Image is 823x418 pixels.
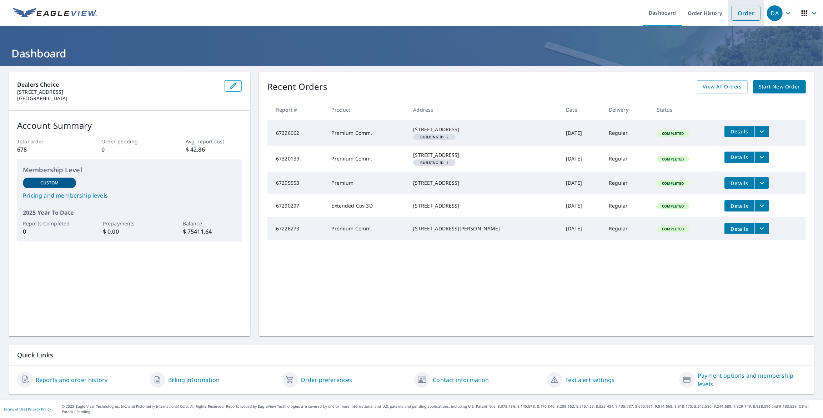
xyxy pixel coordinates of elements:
a: Pricing and membership levels [23,191,236,200]
p: Prepayments [103,220,156,227]
button: filesDropdownBtn-67290297 [754,200,769,211]
a: Privacy Policy [28,407,51,412]
h1: Dashboard [9,46,814,61]
a: Start New Order [753,80,806,93]
td: 67326062 [267,120,326,146]
p: 0 [23,227,76,236]
a: Payment options and membership levels [698,371,806,388]
span: 1 [416,161,453,164]
td: Extended Cov 3D [326,194,408,217]
p: © 2025 Eagle View Technologies, Inc. and Pictometry International Corp. All Rights Reserved. Repo... [62,404,819,414]
p: Total order [17,138,73,145]
p: Avg. report cost [186,138,242,145]
p: Order pending [101,138,157,145]
a: Billing information [168,376,220,384]
a: Order [732,6,761,21]
a: Order preferences [301,376,352,384]
td: Premium Comm. [326,146,408,172]
a: Contact information [433,376,489,384]
td: Premium [326,172,408,194]
div: [STREET_ADDRESS] [413,202,554,209]
th: Report # [267,99,326,120]
span: Details [729,225,750,232]
div: DA [767,5,783,21]
button: detailsBtn-67295553 [724,177,754,189]
td: Regular [603,146,652,172]
a: View All Orders [697,80,748,93]
span: Details [729,154,750,160]
p: $ 75411.64 [183,227,236,236]
span: View All Orders [703,82,742,91]
span: Completed [658,157,688,162]
a: Terms of Use [4,407,26,412]
th: Address [407,99,560,120]
th: Status [651,99,719,120]
span: Details [729,203,750,209]
span: 2 [416,135,453,139]
p: Membership Level [23,165,236,175]
td: Premium Comm. [326,120,408,146]
button: detailsBtn-67320139 [724,152,754,163]
button: detailsBtn-67226273 [724,223,754,234]
td: 67226273 [267,217,326,240]
th: Date [560,99,603,120]
div: [STREET_ADDRESS] [413,179,554,187]
em: Building ID [420,135,443,139]
button: detailsBtn-67290297 [724,200,754,211]
p: Dealers Choice [17,80,219,89]
img: EV Logo [13,8,97,19]
div: [STREET_ADDRESS] [413,152,554,159]
p: Quick Links [17,351,806,360]
div: [STREET_ADDRESS][PERSON_NAME] [413,225,554,232]
a: Reports and order history [36,376,107,384]
p: Recent Orders [267,80,327,93]
p: | [4,407,51,411]
p: Custom [40,180,59,186]
button: filesDropdownBtn-67326062 [754,126,769,137]
em: Building ID [420,161,443,164]
p: $ 0.00 [103,227,156,236]
td: [DATE] [560,120,603,146]
p: Balance [183,220,236,227]
td: 67295553 [267,172,326,194]
span: Completed [658,204,688,209]
p: Reports Completed [23,220,76,227]
td: [DATE] [560,217,603,240]
p: Account Summary [17,119,242,132]
span: Completed [658,226,688,231]
td: Premium Comm. [326,217,408,240]
a: Text alert settings [565,376,614,384]
button: filesDropdownBtn-67295553 [754,177,769,189]
td: 67320139 [267,146,326,172]
p: $ 42.86 [186,145,242,154]
td: 67290297 [267,194,326,217]
td: Regular [603,194,652,217]
p: 678 [17,145,73,154]
td: [DATE] [560,194,603,217]
td: Regular [603,217,652,240]
td: Regular [603,120,652,146]
th: Delivery [603,99,652,120]
span: Details [729,128,750,135]
button: filesDropdownBtn-67226273 [754,223,769,234]
th: Product [326,99,408,120]
span: Completed [658,131,688,136]
p: [STREET_ADDRESS] [17,89,219,95]
span: Completed [658,181,688,186]
td: [DATE] [560,172,603,194]
div: [STREET_ADDRESS] [413,126,554,133]
p: [GEOGRAPHIC_DATA] [17,95,219,102]
span: Details [729,180,750,187]
span: Start New Order [759,82,800,91]
button: detailsBtn-67326062 [724,126,754,137]
td: Regular [603,172,652,194]
p: 2025 Year To Date [23,208,236,217]
td: [DATE] [560,146,603,172]
p: 0 [101,145,157,154]
button: filesDropdownBtn-67320139 [754,152,769,163]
